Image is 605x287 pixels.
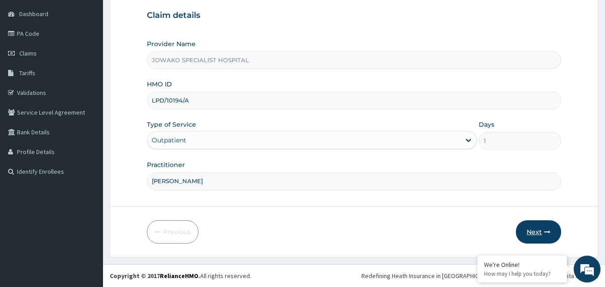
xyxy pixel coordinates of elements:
[479,120,494,129] label: Days
[160,272,198,280] a: RelianceHMO
[361,271,598,280] div: Redefining Heath Insurance in [GEOGRAPHIC_DATA] using Telemedicine and Data Science!
[110,272,200,280] strong: Copyright © 2017 .
[19,49,37,57] span: Claims
[484,261,560,269] div: We're Online!
[147,220,198,244] button: Previous
[147,80,172,89] label: HMO ID
[147,160,185,169] label: Practitioner
[17,45,36,67] img: d_794563401_company_1708531726252_794563401
[52,86,124,177] span: [DOMAIN_NAME]
[147,120,196,129] label: Type of Service
[147,92,562,109] input: Enter HMO ID
[147,172,562,190] input: Enter Name
[19,69,35,77] span: Tariffs
[484,270,560,278] p: How may I help you today?
[47,50,150,62] div: ne.chatwithus
[19,10,48,18] span: Dashboard
[4,192,171,223] textarea: ne.message.hitenter
[147,11,562,21] h3: Claim details
[152,136,186,145] div: Outpatient
[147,39,196,48] label: Provider Name
[516,220,561,244] button: Next
[103,264,605,287] footer: All rights reserved.
[147,4,168,26] div: chatwindow.minimize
